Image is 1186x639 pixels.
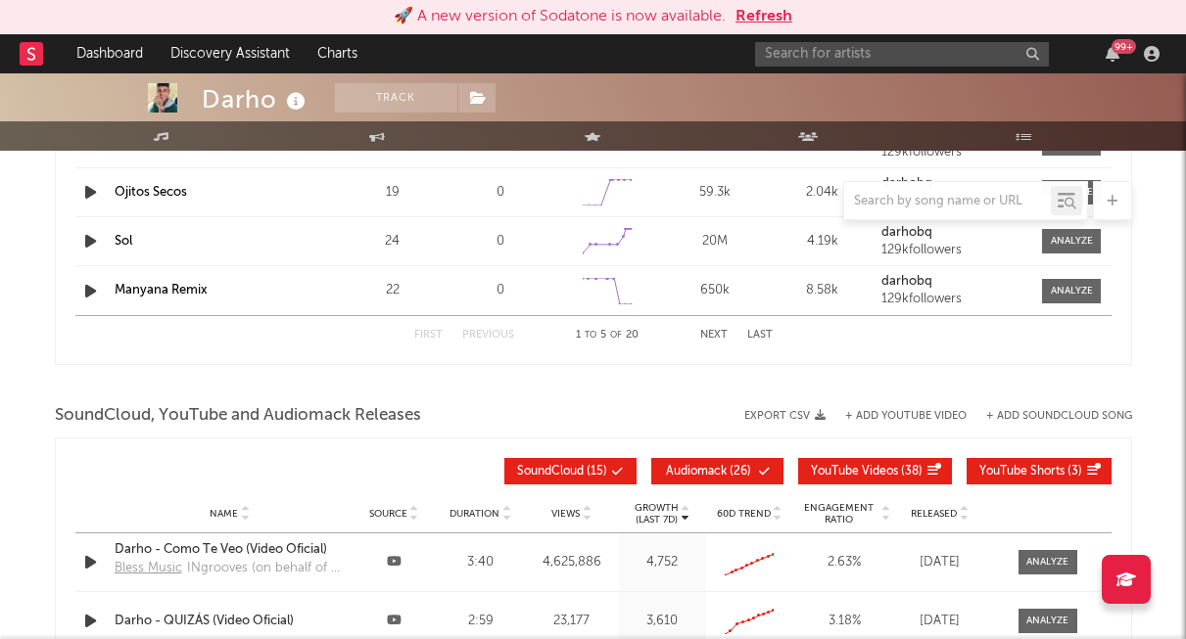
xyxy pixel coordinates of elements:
span: ( 3 ) [979,466,1082,478]
div: 129k followers [881,146,1028,160]
div: 3:40 [443,553,520,572]
div: 2.63 % [798,553,891,572]
a: Darho - Como Te Veo (Video Oficial) [115,540,346,560]
button: + Add SoundCloud Song [967,411,1132,422]
a: darhobq [881,177,1028,191]
div: INgrooves (on behalf of Bless Music - Distribution); LatinAutorPerf, Republic Network Publishing,... [187,559,346,578]
button: + Add YouTube Video [845,411,967,422]
div: 99 + [1112,39,1136,54]
div: 4,625,886 [529,553,614,572]
button: 99+ [1106,46,1119,62]
div: 20M [666,232,764,251]
button: Audiomack(26) [651,458,783,484]
a: Sol [115,235,132,248]
a: Discovery Assistant [157,34,304,73]
input: Search by song name or URL [844,194,1051,209]
span: Views [551,508,580,520]
span: Name [210,508,238,520]
div: 4,752 [624,553,701,572]
button: Previous [462,330,514,341]
span: 60D Trend [717,508,771,520]
a: Charts [304,34,371,73]
span: ( 15 ) [517,466,607,478]
strong: darhobq [881,177,932,190]
div: [DATE] [901,612,979,631]
span: SoundCloud [517,466,584,478]
button: YouTube Videos(38) [798,458,952,484]
strong: darhobq [881,226,932,239]
div: 3.18 % [798,612,891,631]
div: 129k followers [881,244,1028,257]
p: (Last 7d) [635,514,679,525]
span: ( 38 ) [811,466,923,478]
input: Search for artists [755,42,1049,67]
span: Engagement Ratio [798,502,879,525]
div: 0 [451,281,549,300]
a: Bless Music [115,559,187,584]
a: darhobq [881,275,1028,289]
div: 4.19k [774,232,872,251]
div: 1 5 20 [553,324,661,347]
button: YouTube Shorts(3) [967,458,1112,484]
span: Source [369,508,407,520]
div: 650k [666,281,764,300]
div: 129k followers [881,293,1028,306]
span: Duration [450,508,499,520]
a: Darho - QUIZÁS (Video Oficial) [115,612,346,631]
a: Dashboard [63,34,157,73]
span: Released [911,508,957,520]
button: Export CSV [744,410,826,422]
span: of [610,331,622,340]
div: 🚀 A new version of Sodatone is now available. [394,5,726,28]
div: Darho [202,83,310,115]
span: YouTube Videos [811,466,898,478]
span: SoundCloud, YouTube and Audiomack Releases [55,404,421,428]
button: Refresh [735,5,792,28]
div: 8.58k [774,281,872,300]
strong: darhobq [881,275,932,288]
div: 22 [344,281,442,300]
button: SoundCloud(15) [504,458,637,484]
div: [DATE] [901,553,979,572]
a: darhobq [881,226,1028,240]
button: Next [700,330,728,341]
span: Audiomack [666,466,727,478]
button: Last [747,330,773,341]
span: to [585,331,596,340]
div: 2:59 [443,612,520,631]
div: 23,177 [529,612,614,631]
span: YouTube Shorts [979,466,1065,478]
button: First [414,330,443,341]
p: Growth [635,502,679,514]
div: 3,610 [624,612,701,631]
div: 24 [344,232,442,251]
span: ( 26 ) [664,466,754,478]
button: + Add SoundCloud Song [986,411,1132,422]
div: + Add YouTube Video [826,411,967,422]
a: Manyana Remix [115,284,208,297]
button: Track [335,83,457,113]
div: 0 [451,232,549,251]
